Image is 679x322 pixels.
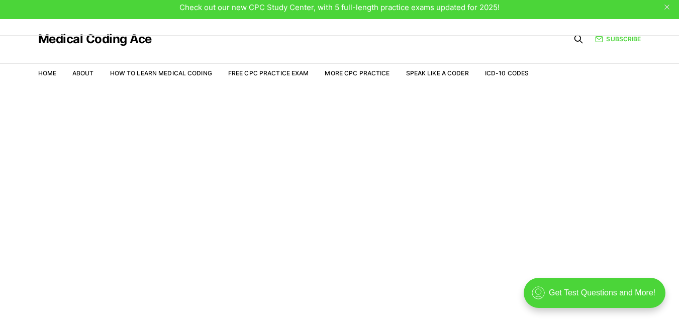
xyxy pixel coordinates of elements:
[515,273,679,322] iframe: portal-trigger
[38,69,56,77] a: Home
[72,69,94,77] a: About
[38,33,152,45] a: Medical Coding Ace
[228,69,309,77] a: Free CPC Practice Exam
[485,69,529,77] a: ICD-10 Codes
[406,69,469,77] a: Speak Like a Coder
[110,69,212,77] a: How to Learn Medical Coding
[179,3,500,12] span: Check out our new CPC Study Center, with 5 full-length practice exams updated for 2025!
[325,69,390,77] a: More CPC Practice
[595,35,641,44] a: Subscribe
